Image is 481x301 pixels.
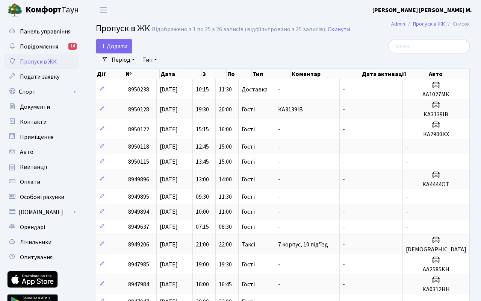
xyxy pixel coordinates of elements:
a: Пропуск в ЖК [4,54,79,69]
span: Гості [242,176,255,182]
th: Коментар [291,69,361,79]
a: Панель управління [4,24,79,39]
span: 8950122 [128,125,149,134]
a: [PERSON_NAME] [PERSON_NAME] М. [372,6,472,15]
a: Документи [4,99,79,114]
span: 19:30 [219,260,232,269]
span: Опитування [20,253,53,261]
a: Admin [391,20,405,28]
span: 13:45 [196,158,209,166]
span: 20:00 [219,105,232,114]
a: Додати [96,39,132,53]
span: - [343,260,345,269]
span: 8950118 [128,143,149,151]
span: 15:00 [219,158,232,166]
b: Комфорт [26,4,62,16]
span: - [278,280,280,289]
div: Відображено з 1 по 25 з 26 записів (відфільтровано з 25 записів). [152,26,326,33]
b: [PERSON_NAME] [PERSON_NAME] М. [372,6,472,14]
span: 16:00 [196,280,209,289]
span: Особові рахунки [20,193,64,201]
span: - [343,223,345,231]
nav: breadcrumb [380,16,481,32]
span: 8950115 [128,158,149,166]
span: [DATE] [160,240,178,249]
span: Повідомлення [20,43,58,51]
span: Лічильники [20,238,51,246]
a: Опитування [4,250,79,265]
span: Пропуск в ЖК [96,22,150,35]
span: 8949637 [128,223,149,231]
th: Тип [252,69,291,79]
span: [DATE] [160,158,178,166]
span: Гості [242,126,255,132]
li: Список [445,20,470,28]
span: 16:00 [219,125,232,134]
span: Гості [242,144,255,150]
span: Додати [101,42,127,50]
span: - [343,143,345,151]
span: 22:00 [219,240,232,249]
a: Авто [4,144,79,160]
span: Гості [242,281,255,287]
span: Квитанції [20,163,47,171]
span: 11:30 [219,193,232,201]
h5: АА2585КН [406,266,466,273]
span: Орендарі [20,223,45,231]
th: Дата активації [361,69,428,79]
span: [DATE] [160,280,178,289]
h5: КА0312НН [406,286,466,293]
span: Панель управління [20,27,71,36]
span: 08:30 [219,223,232,231]
span: - [406,193,408,201]
span: Приміщення [20,133,53,141]
h5: КА3139ІВ [406,111,466,118]
span: [DATE] [160,85,178,94]
span: - [278,223,280,231]
a: Повідомлення14 [4,39,79,54]
span: Пропуск в ЖК [20,58,57,66]
span: - [343,85,345,94]
span: 7 корпус, 10 під'їзд [278,240,328,249]
span: - [278,125,280,134]
a: Квитанції [4,160,79,175]
h5: КА2900КХ [406,131,466,138]
span: - [278,175,280,184]
span: - [278,85,280,94]
th: Дії [96,69,125,79]
span: 11:00 [219,208,232,216]
span: - [278,208,280,216]
span: - [343,175,345,184]
span: [DATE] [160,105,178,114]
span: 8947984 [128,280,149,289]
span: 13:00 [196,175,209,184]
span: 15:15 [196,125,209,134]
button: Переключити навігацію [94,4,113,16]
span: Контакти [20,118,47,126]
span: 8949206 [128,240,149,249]
h5: [DEMOGRAPHIC_DATA] [406,246,466,253]
span: 10:15 [196,85,209,94]
a: Тип [139,53,160,66]
span: Гості [242,209,255,215]
span: 15:00 [219,143,232,151]
span: Документи [20,103,50,111]
input: Пошук... [388,39,470,53]
a: Пропуск в ЖК [413,20,445,28]
span: [DATE] [160,193,178,201]
span: - [343,125,345,134]
h5: КА4444ОТ [406,181,466,188]
span: 16:45 [219,280,232,289]
span: 09:30 [196,193,209,201]
span: Гості [242,106,255,112]
a: Контакти [4,114,79,129]
span: [DATE] [160,125,178,134]
a: Скинути [328,26,350,33]
span: 19:30 [196,105,209,114]
span: 8949894 [128,208,149,216]
a: Лічильники [4,235,79,250]
a: Оплати [4,175,79,190]
span: [DATE] [160,260,178,269]
span: Таун [26,4,79,17]
img: logo.png [8,3,23,18]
